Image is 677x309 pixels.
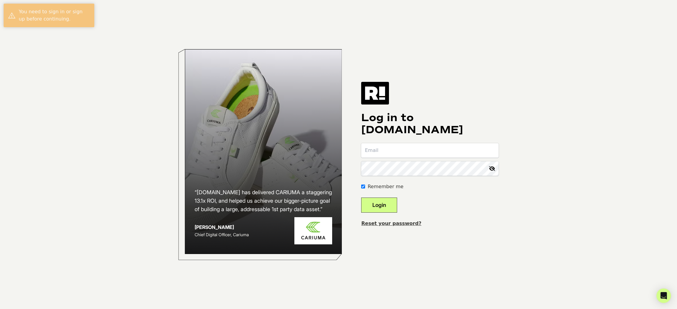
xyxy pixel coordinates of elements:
[361,82,389,104] img: Retention.com
[195,188,332,214] h2: “[DOMAIN_NAME] has delivered CARIUMA a staggering 13.1x ROI, and helped us achieve our bigger-pic...
[361,143,499,158] input: Email
[361,198,397,213] button: Login
[195,232,249,237] span: Chief Digital Officer, Cariuma
[361,112,499,136] h1: Log in to [DOMAIN_NAME]
[19,8,90,23] div: You need to sign in or sign up before continuing.
[294,217,332,245] img: Cariuma
[656,288,671,303] div: Open Intercom Messenger
[368,183,403,190] label: Remember me
[195,224,234,230] strong: [PERSON_NAME]
[361,220,421,226] a: Reset your password?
